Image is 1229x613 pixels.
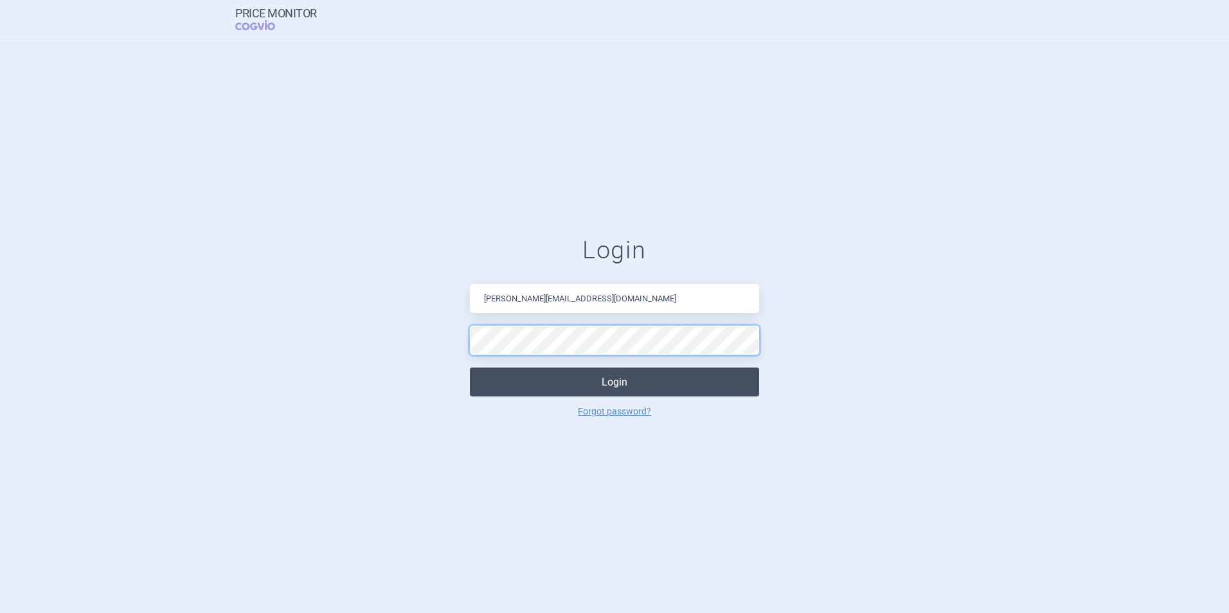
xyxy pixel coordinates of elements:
[470,368,759,396] button: Login
[578,407,651,416] a: Forgot password?
[470,236,759,265] h1: Login
[235,7,317,31] a: Price MonitorCOGVIO
[235,20,293,30] span: COGVIO
[470,284,759,313] input: Email
[235,7,317,20] strong: Price Monitor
